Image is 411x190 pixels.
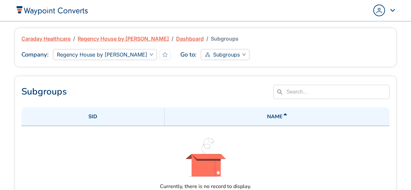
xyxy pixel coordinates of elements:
span: Subgroups [213,50,240,59]
input: Search... [287,86,386,97]
h1: Go to : [180,51,196,58]
a: Dashboard [176,35,204,43]
th: Name [164,108,390,126]
nav: breadcrumb [21,35,390,43]
span: Regency House by Caraday [57,50,153,59]
img: user-profile-1.png [374,5,384,16]
th: Sid [21,108,164,126]
h1: Subgroups [21,85,264,98]
h1: Company : [21,51,48,58]
span: Subgroups [211,35,238,43]
img: Waypoint Converts Logo [15,6,88,15]
button: Make Default Group [160,49,171,60]
div: Popover trigger [373,5,396,16]
a: Caraday Healthcare [21,35,71,43]
a: Regency House by [PERSON_NAME] [78,35,169,43]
